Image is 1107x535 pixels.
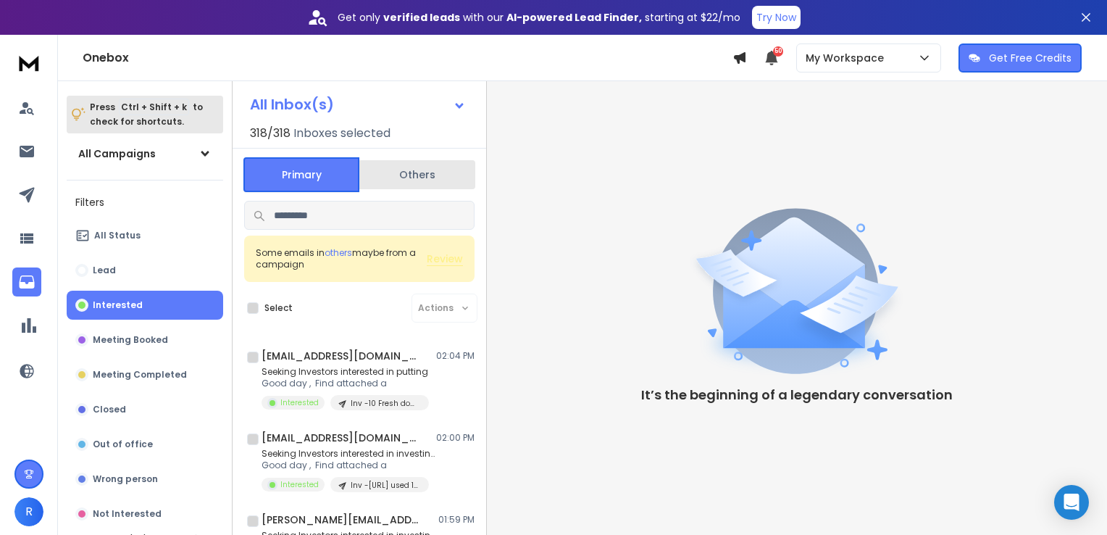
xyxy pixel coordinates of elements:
p: Good day , Find attached a [262,378,429,389]
p: Get Free Credits [989,51,1072,65]
div: Some emails in maybe from a campaign [256,247,427,270]
h3: Inboxes selected [293,125,390,142]
h3: Filters [67,192,223,212]
span: 50 [773,46,783,57]
p: Seeking Investors interested in investing [262,448,435,460]
button: Meeting Completed [67,360,223,389]
p: Meeting Booked [93,334,168,346]
p: Try Now [756,10,796,25]
button: Wrong person [67,465,223,494]
span: 318 / 318 [250,125,291,142]
p: 02:04 PM [436,350,475,362]
button: Interested [67,291,223,320]
p: Get only with our starting at $22/mo [338,10,740,25]
p: Interested [93,299,143,311]
p: 02:00 PM [436,432,475,444]
strong: verified leads [383,10,460,25]
button: Others [359,159,475,191]
button: R [14,497,43,526]
p: Not Interested [93,508,162,520]
button: Review [427,252,463,266]
p: Good day , Find attached a [262,460,435,471]
button: Try Now [752,6,801,29]
h1: [PERSON_NAME][EMAIL_ADDRESS][PERSON_NAME][DOMAIN_NAME] [262,513,421,527]
label: Select [264,302,293,314]
button: All Campaigns [67,139,223,168]
p: My Workspace [806,51,890,65]
p: Lead [93,265,116,276]
button: Out of office [67,430,223,459]
button: All Inbox(s) [238,90,477,119]
p: It’s the beginning of a legendary conversation [641,385,953,405]
button: Lead [67,256,223,285]
button: All Status [67,221,223,250]
span: others [325,246,352,259]
p: Press to check for shortcuts. [90,100,203,129]
button: Closed [67,395,223,424]
p: Wrong person [93,473,158,485]
p: 01:59 PM [438,514,475,526]
button: Not Interested [67,499,223,528]
h1: All Inbox(s) [250,97,334,112]
p: Closed [93,404,126,415]
div: Open Intercom Messenger [1054,485,1089,520]
h1: [EMAIL_ADDRESS][DOMAIN_NAME] [262,431,421,445]
h1: All Campaigns [78,146,156,161]
p: Interested [280,397,319,408]
p: Seeking Investors interested in putting [262,366,429,378]
p: Inv -10 Fresh domains and mails from bigrock ( google workspace ) [351,398,420,409]
p: All Status [94,230,141,241]
img: logo [14,49,43,76]
button: Get Free Credits [958,43,1082,72]
p: Meeting Completed [93,369,187,381]
strong: AI-powered Lead Finder, [506,10,642,25]
p: Interested [280,479,319,490]
h1: [EMAIL_ADDRESS][DOMAIN_NAME] [262,349,421,363]
h1: Onebox [83,49,732,67]
p: Out of office [93,439,153,450]
button: Meeting Booked [67,325,223,354]
span: Ctrl + Shift + k [119,99,189,115]
button: Primary [243,157,359,192]
p: Inv -[URL] used 15 domains and emails from bigrock ( Google workspace ) [351,480,420,491]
